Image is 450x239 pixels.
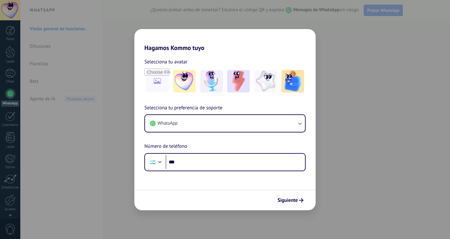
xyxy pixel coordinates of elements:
[157,120,177,127] span: WhatsApp
[144,142,187,151] span: Número de teléfono
[282,70,304,92] img: -5.jpeg
[277,198,298,202] span: Siguiente
[275,195,306,206] button: Siguiente
[144,104,222,112] span: Selecciona tu preferencia de soporte
[200,70,223,92] img: -2.jpeg
[134,29,316,52] h2: Hagamos Kommo tuyo
[145,115,305,132] button: WhatsApp
[254,70,277,92] img: -4.jpeg
[227,70,250,92] img: -3.jpeg
[173,70,196,92] img: -1.jpeg
[144,58,187,66] span: Selecciona tu avatar
[147,156,159,169] div: Argentina: + 54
